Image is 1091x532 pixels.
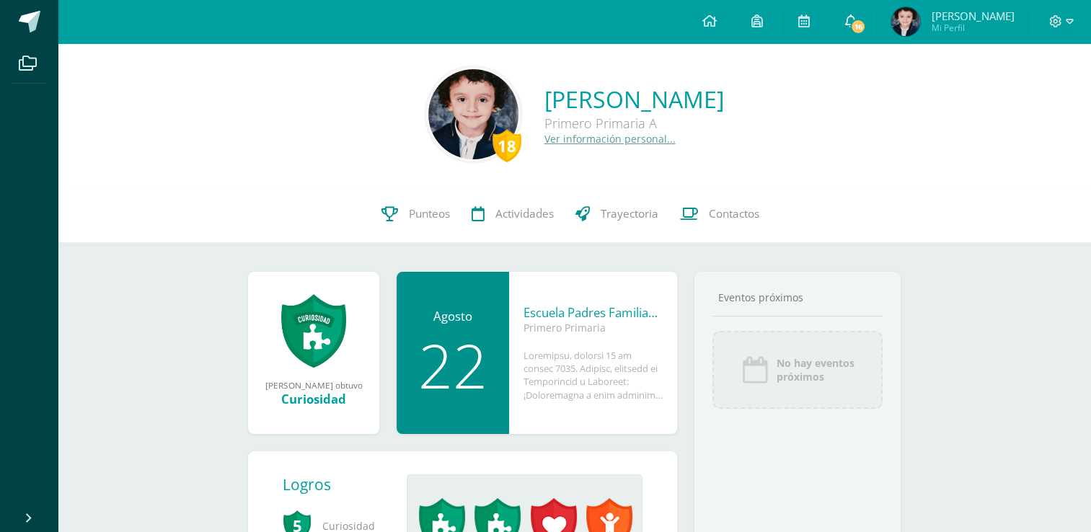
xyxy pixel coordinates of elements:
span: Actividades [495,206,554,221]
img: a9b966610442821616813ac3fba9fc47.png [428,69,518,159]
div: Primero Primaria A [544,115,724,132]
span: Trayectoria [601,206,658,221]
span: 16 [850,19,866,35]
div: 18 [493,129,521,162]
div: Eventos próximos [712,291,883,304]
span: No hay eventos próximos [777,356,854,384]
span: Mi Perfil [931,22,1014,34]
a: Contactos [669,185,770,243]
div: Logros [283,474,395,495]
div: Primero Primaria [524,321,663,334]
span: Punteos [409,206,450,221]
div: Escuela Padres Familias con Liderazgo [GEOGRAPHIC_DATA] [524,304,663,321]
img: ad9199f166581bec977d56d85376f171.png [891,7,920,36]
div: [PERSON_NAME] obtuvo [262,379,365,391]
a: Ver información personal... [544,132,676,146]
div: Agosto [411,308,495,324]
a: [PERSON_NAME] [544,84,724,115]
div: 22 [411,335,495,396]
img: event_icon.png [741,355,769,384]
div: Loremipsu, dolorsi 15 am consec 7035. Adipisc, elitsedd ei Temporincid u Laboreet: ¡Doloremagna a... [524,349,663,402]
a: Punteos [371,185,461,243]
a: Trayectoria [565,185,669,243]
div: Curiosidad [262,391,365,407]
span: Contactos [709,206,759,221]
a: Actividades [461,185,565,243]
span: [PERSON_NAME] [931,9,1014,23]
